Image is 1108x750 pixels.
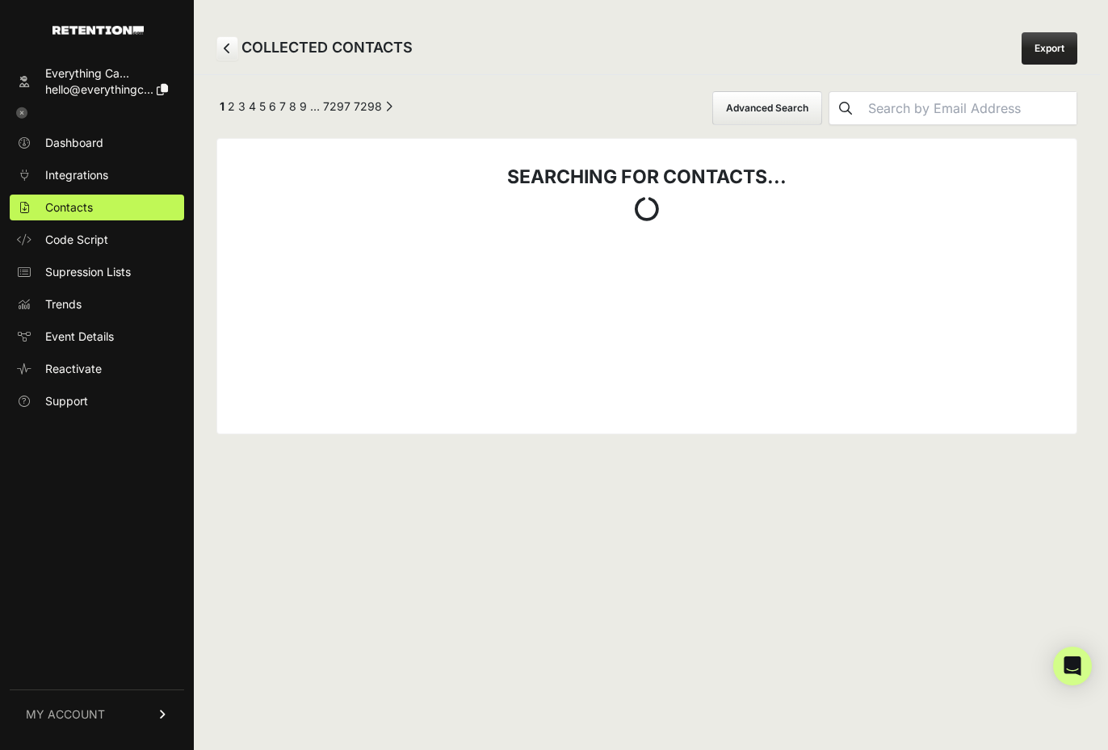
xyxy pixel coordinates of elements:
h2: COLLECTED CONTACTS [216,36,413,61]
a: Integrations [10,162,184,188]
a: Page 6 [269,99,276,113]
a: Page 4 [249,99,256,113]
span: Integrations [45,167,108,183]
img: Retention.com [52,26,144,35]
a: Page 9 [300,99,307,113]
a: Supression Lists [10,259,184,285]
span: hello@everythingc... [45,82,153,96]
a: Reactivate [10,356,184,382]
a: Everything Ca... hello@everythingc... [10,61,184,103]
a: Code Script [10,227,184,253]
a: Page 7297 [323,99,350,113]
span: MY ACCOUNT [26,706,105,723]
div: Everything Ca... [45,65,168,82]
a: Page 7298 [354,99,382,113]
a: Page 7 [279,99,286,113]
span: Trends [45,296,82,312]
div: Pagination [216,98,392,119]
a: Page 5 [259,99,266,113]
em: Page 1 [220,99,225,113]
span: Event Details [45,329,114,345]
span: Support [45,393,88,409]
span: Dashboard [45,135,103,151]
div: Open Intercom Messenger [1053,647,1092,685]
input: Search by Email Address [862,92,1077,124]
a: Contacts [10,195,184,220]
span: Contacts [45,199,93,216]
span: Code Script [45,232,108,248]
a: Trends [10,291,184,317]
a: Event Details [10,324,184,350]
span: Reactivate [45,361,102,377]
a: Page 3 [238,99,246,113]
a: Page 2 [228,99,235,113]
a: Page 8 [289,99,296,113]
a: Support [10,388,184,414]
a: Dashboard [10,130,184,156]
a: MY ACCOUNT [10,689,184,739]
span: Supression Lists [45,264,131,280]
span: … [310,99,320,113]
a: Export [1022,32,1077,65]
button: Advanced Search [712,91,822,125]
strong: SEARCHING FOR CONTACTS... [507,166,787,188]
